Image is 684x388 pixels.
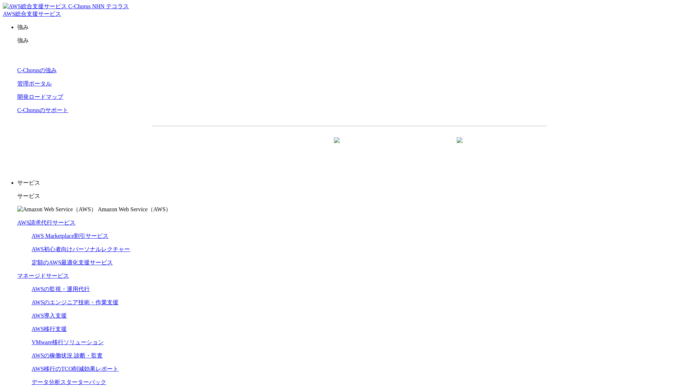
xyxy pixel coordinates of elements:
p: 強み [17,37,681,45]
a: AWSのエンジニア技術・作業支援 [32,299,118,305]
img: 矢印 [334,137,340,156]
a: 定額のAWS最適化支援サービス [32,259,113,265]
a: まずは相談する [353,138,469,156]
a: AWS初心者向けパーソナルレクチャー [32,246,130,252]
a: AWS移行支援 [32,326,67,332]
a: マネージドサービス [17,273,69,279]
a: VMware移行ソリューション [32,339,104,345]
a: AWSの稼働状況 診断・監査 [32,352,103,359]
p: 強み [17,24,681,31]
span: Amazon Web Service（AWS） [98,206,171,212]
a: AWS Marketplace割引サービス [32,233,108,239]
a: C-Chorusのサポート [17,107,68,113]
a: 管理ポータル [17,80,52,87]
a: 資料を請求する [230,138,346,156]
img: AWS総合支援サービス C-Chorus [3,3,91,10]
a: AWS導入支援 [32,313,67,319]
a: C-Chorusの強み [17,67,57,73]
a: 開発ロードマップ [17,94,63,100]
a: データ分析スターターパック [32,379,106,385]
a: AWS総合支援サービス C-Chorus NHN テコラスAWS総合支援サービス [3,3,129,17]
a: AWSの監視・運用代行 [32,286,90,292]
img: 矢印 [457,137,462,156]
p: サービス [17,179,681,187]
p: サービス [17,193,681,200]
a: AWS請求代行サービス [17,220,75,226]
img: Amazon Web Service（AWS） [17,206,97,213]
a: AWS移行のTCO削減効果レポート [32,366,118,372]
